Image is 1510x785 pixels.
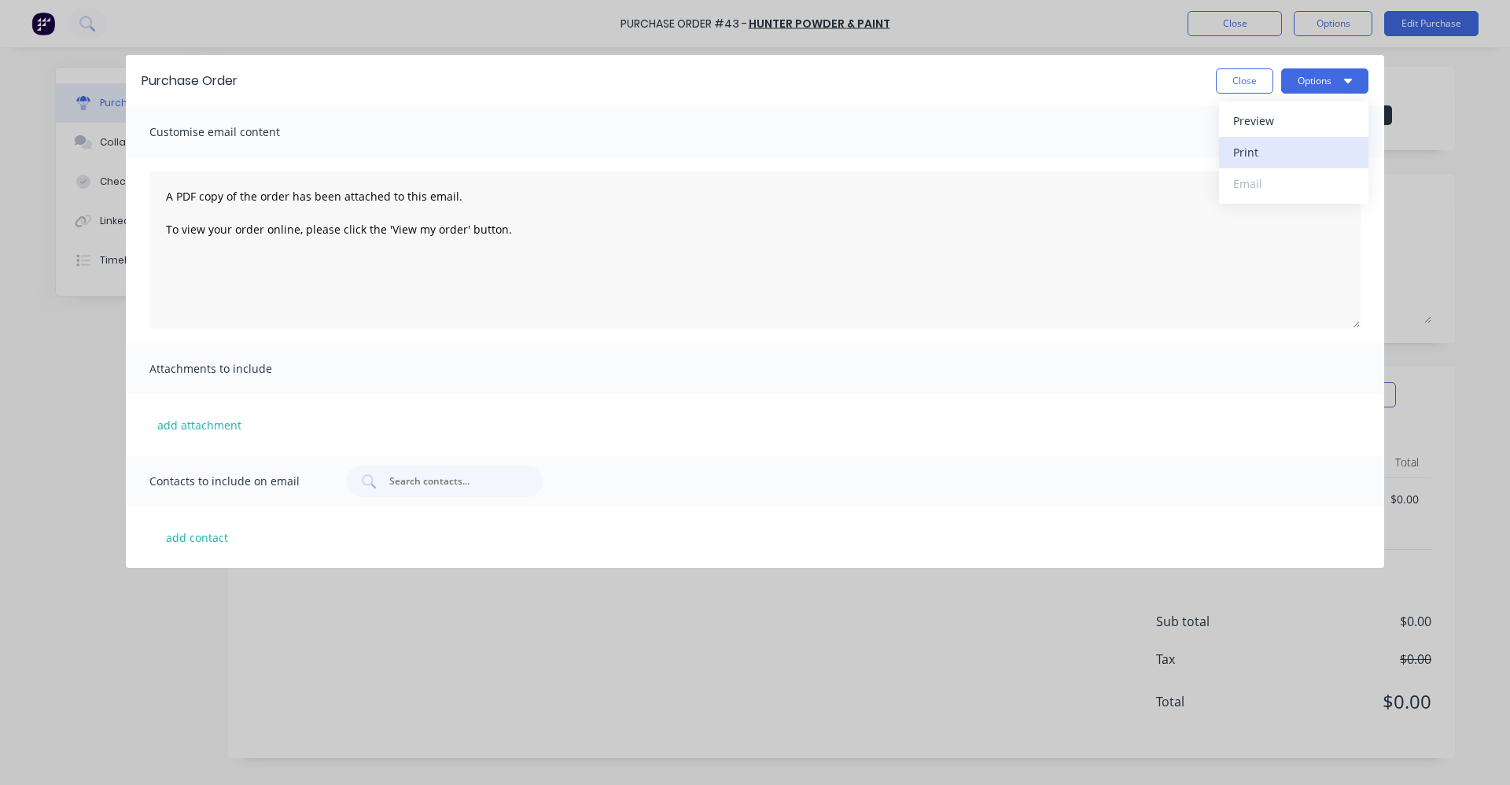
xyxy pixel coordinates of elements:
div: Email [1233,172,1354,195]
span: Contacts to include on email [149,470,322,492]
span: Attachments to include [149,358,322,380]
textarea: A PDF copy of the order has been attached to this email. To view your order online, please click ... [149,171,1361,329]
input: Search contacts... [388,474,518,489]
span: Customise email content [149,121,322,143]
div: Print [1233,141,1354,164]
button: add attachment [149,413,249,437]
button: add contact [149,525,244,549]
button: Options [1281,68,1368,94]
div: Purchase Order [142,72,238,90]
button: Close [1216,68,1273,94]
div: Preview [1233,109,1354,132]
